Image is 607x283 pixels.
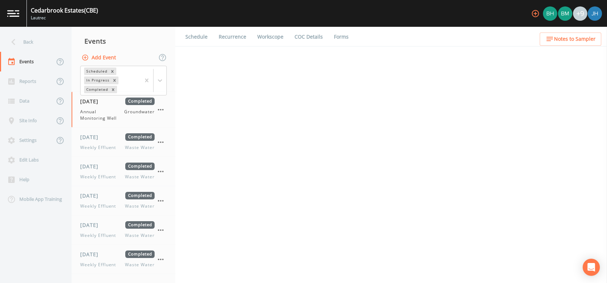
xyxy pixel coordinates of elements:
span: [DATE] [80,163,103,170]
span: Waste Water [125,203,155,209]
span: [DATE] [80,250,103,258]
span: Waste Water [125,174,155,180]
button: Notes to Sampler [540,33,601,46]
div: In Progress [84,76,111,84]
a: Forms [333,27,350,47]
a: COC Details [293,27,324,47]
img: logo [7,10,19,17]
span: Weekly Effluent [80,262,120,268]
span: Waste Water [125,262,155,268]
div: Completed [84,86,109,93]
a: [DATE]CompletedWeekly EffluentWaste Water [72,215,175,245]
div: Events [72,32,175,50]
a: [DATE]CompletedWeekly EffluentWaste Water [72,157,175,186]
div: Lautrec [31,15,98,21]
img: c62b08bfff9cfec2b7df4e6d8aaf6fcd [543,6,557,21]
span: Weekly Effluent [80,203,120,209]
span: Weekly Effluent [80,232,120,239]
a: Schedule [184,27,209,47]
button: Add Event [80,51,119,64]
span: Waste Water [125,232,155,239]
span: [DATE] [80,221,103,229]
span: Completed [125,98,155,105]
span: Weekly Effluent [80,174,120,180]
span: Waste Water [125,144,155,151]
div: Remove In Progress [111,76,118,84]
img: 84dca5caa6e2e8dac459fb12ff18e533 [588,6,602,21]
div: Cedarbrook Estates (CBE) [31,6,98,15]
a: [DATE]CompletedWeekly EffluentWaste Water [72,186,175,215]
a: Workscope [256,27,285,47]
a: [DATE]CompletedAnnual Monitoring WellGroundwater [72,92,175,128]
img: c6f973f345d393da4c168fb0eb4ce6b0 [558,6,572,21]
span: Completed [125,221,155,229]
span: Completed [125,163,155,170]
div: Scheduled [84,68,108,75]
span: Completed [125,192,155,199]
span: Annual Monitoring Well [80,109,124,121]
div: Bert hewitt [543,6,558,21]
div: Open Intercom Messenger [583,259,600,276]
span: Completed [125,250,155,258]
a: [DATE]CompletedWeekly EffluentWaste Water [72,245,175,274]
span: Groundwater [124,109,155,121]
span: Weekly Effluent [80,144,120,151]
div: Remove Scheduled [108,68,116,75]
div: Brendan Montie [558,6,573,21]
div: Remove Completed [109,86,117,93]
span: [DATE] [80,133,103,141]
a: Recurrence [218,27,247,47]
span: Notes to Sampler [554,35,596,44]
a: [DATE]CompletedWeekly EffluentWaste Water [72,128,175,157]
span: Completed [125,133,155,141]
span: [DATE] [80,98,103,105]
div: +9 [573,6,587,21]
span: [DATE] [80,192,103,199]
